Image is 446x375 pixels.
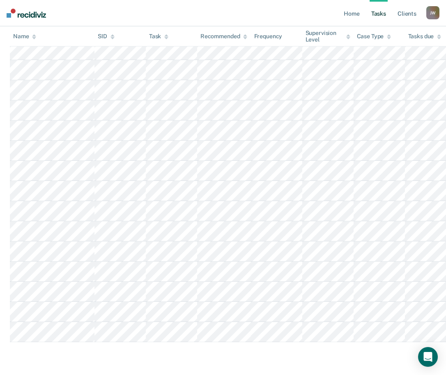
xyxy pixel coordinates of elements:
img: Recidiviz [7,9,46,18]
div: Recommended [200,33,247,40]
div: J W [426,6,439,19]
div: Task [149,33,168,40]
div: Tasks due [408,33,441,40]
div: Case Type [357,33,391,40]
div: SID [98,33,115,40]
div: Frequency [254,33,283,40]
button: JW [426,6,439,19]
div: Supervision Level [306,29,350,43]
div: Open Intercom Messenger [418,347,438,367]
div: Name [13,33,36,40]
